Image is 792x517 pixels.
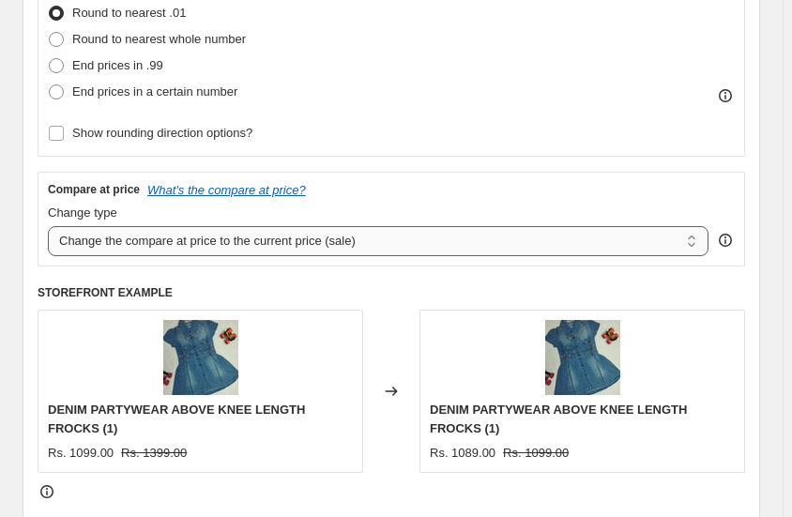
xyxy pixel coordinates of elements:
[72,58,163,72] span: End prices in .99
[716,231,735,250] div: help
[545,320,620,395] img: WhatsAppImage2024-12-11at17.16.49_80x.jpg
[72,84,237,99] span: End prices in a certain number
[503,444,569,463] strike: Rs. 1099.00
[430,403,687,435] span: DENIM PARTYWEAR ABOVE KNEE LENGTH FROCKS (1)
[48,444,114,463] div: Rs. 1099.00
[48,403,305,435] span: DENIM PARTYWEAR ABOVE KNEE LENGTH FROCKS (1)
[72,6,186,20] span: Round to nearest .01
[121,444,187,463] strike: Rs. 1399.00
[430,444,495,463] div: Rs. 1089.00
[147,183,306,197] button: What's the compare at price?
[48,182,140,197] h3: Compare at price
[72,126,252,140] span: Show rounding direction options?
[38,285,745,300] h6: STOREFRONT EXAMPLE
[163,320,238,395] img: WhatsAppImage2024-12-11at17.16.49_80x.jpg
[72,32,246,46] span: Round to nearest whole number
[48,205,117,220] span: Change type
